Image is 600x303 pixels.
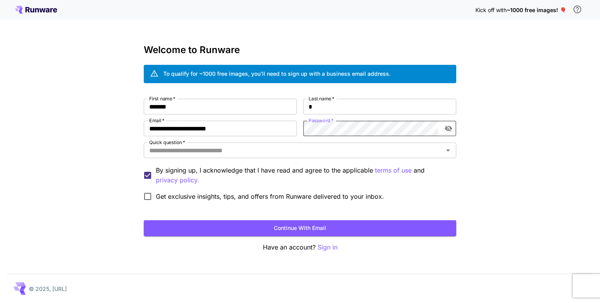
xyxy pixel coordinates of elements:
[149,117,164,124] label: Email
[375,166,412,175] p: terms of use
[156,166,450,185] p: By signing up, I acknowledge that I have read and agree to the applicable and
[29,285,67,293] p: © 2025, [URL]
[570,2,585,17] button: In order to qualify for free credit, you need to sign up with a business email address and click ...
[441,121,455,135] button: toggle password visibility
[375,166,412,175] button: By signing up, I acknowledge that I have read and agree to the applicable and privacy policy.
[156,192,384,201] span: Get exclusive insights, tips, and offers from Runware delivered to your inbox.
[149,95,175,102] label: First name
[144,242,456,252] p: Have an account?
[318,242,337,252] button: Sign in
[309,117,334,124] label: Password
[149,139,185,146] label: Quick question
[144,45,456,55] h3: Welcome to Runware
[475,7,507,13] span: Kick off with
[144,220,456,236] button: Continue with email
[309,95,334,102] label: Last name
[507,7,566,13] span: ~1000 free images! 🎈
[156,175,199,185] p: privacy policy.
[156,175,199,185] button: By signing up, I acknowledge that I have read and agree to the applicable terms of use and
[163,70,391,78] div: To qualify for ~1000 free images, you’ll need to sign up with a business email address.
[443,145,454,156] button: Open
